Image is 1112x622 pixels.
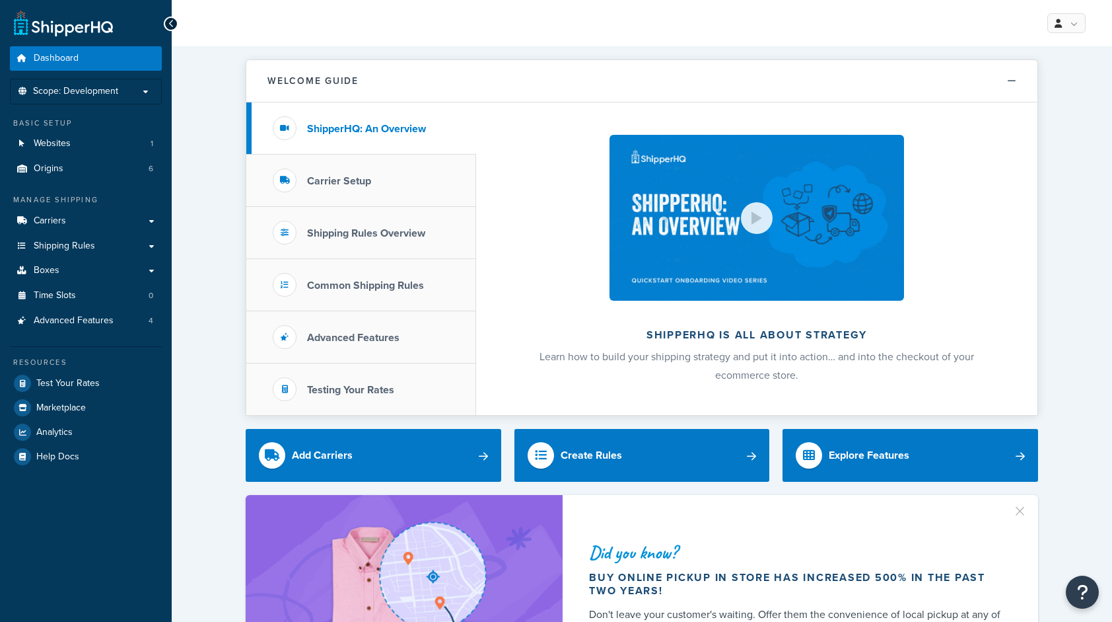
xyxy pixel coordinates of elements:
h3: Shipping Rules Overview [307,227,425,239]
button: Welcome Guide [246,60,1037,102]
h3: Testing Your Rates [307,384,394,396]
h2: Welcome Guide [267,76,359,86]
span: Learn how to build your shipping strategy and put it into action… and into the checkout of your e... [539,349,974,383]
button: Open Resource Center [1066,576,1099,609]
span: Dashboard [34,53,79,64]
a: Shipping Rules [10,234,162,258]
div: Explore Features [829,446,909,465]
a: Dashboard [10,46,162,71]
a: Create Rules [514,429,770,482]
span: Marketplace [36,403,86,414]
span: Boxes [34,265,59,276]
span: Origins [34,163,63,175]
a: Test Your Rates [10,371,162,395]
h3: Carrier Setup [307,175,371,187]
a: Advanced Features4 [10,309,162,333]
div: Add Carriers [292,446,353,465]
div: Did you know? [589,543,1006,562]
span: Advanced Features [34,315,114,327]
div: Buy online pickup in store has increased 500% in the past two years! [589,571,1006,598]
span: 6 [149,163,153,175]
a: Add Carriers [246,429,501,482]
li: Advanced Features [10,309,162,333]
span: 0 [149,290,153,301]
li: Origins [10,157,162,181]
span: Analytics [36,427,73,438]
a: Boxes [10,258,162,283]
span: Scope: Development [33,86,118,97]
h3: Advanced Features [307,332,400,344]
a: Carriers [10,209,162,233]
a: Time Slots0 [10,284,162,308]
li: Time Slots [10,284,162,308]
span: Time Slots [34,290,76,301]
li: Websites [10,132,162,156]
div: Create Rules [561,446,622,465]
div: Manage Shipping [10,194,162,206]
a: Explore Features [782,429,1038,482]
a: Origins6 [10,157,162,181]
span: Websites [34,138,71,149]
div: Resources [10,357,162,368]
span: 1 [151,138,153,149]
a: Marketplace [10,396,162,420]
h3: ShipperHQ: An Overview [307,123,426,135]
a: Websites1 [10,132,162,156]
span: Shipping Rules [34,241,95,252]
img: ShipperHQ is all about strategy [609,135,904,301]
h3: Common Shipping Rules [307,280,424,292]
span: Help Docs [36,451,79,463]
span: Test Your Rates [36,378,100,389]
div: Basic Setup [10,118,162,129]
span: Carriers [34,215,66,227]
a: Help Docs [10,445,162,469]
h2: ShipperHQ is all about strategy [511,329,1002,341]
span: 4 [149,315,153,327]
a: Analytics [10,420,162,444]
